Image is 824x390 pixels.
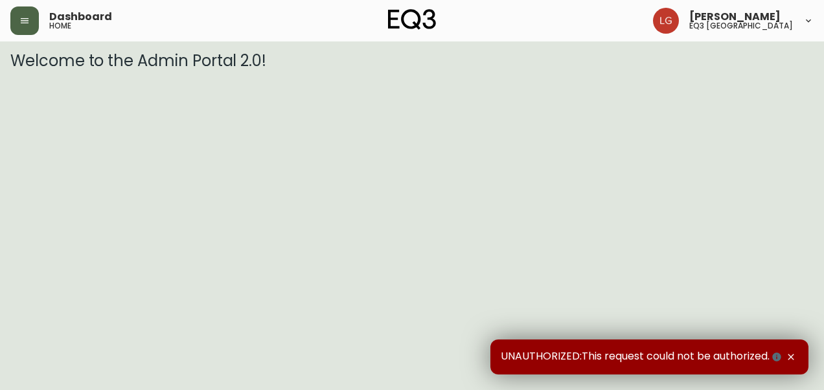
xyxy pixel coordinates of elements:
[653,8,679,34] img: da6fc1c196b8cb7038979a7df6c040e1
[388,9,436,30] img: logo
[10,52,814,70] h3: Welcome to the Admin Portal 2.0!
[689,22,793,30] h5: eq3 [GEOGRAPHIC_DATA]
[49,22,71,30] h5: home
[689,12,781,22] span: [PERSON_NAME]
[49,12,112,22] span: Dashboard
[501,350,784,364] span: UNAUTHORIZED:This request could not be authorized.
